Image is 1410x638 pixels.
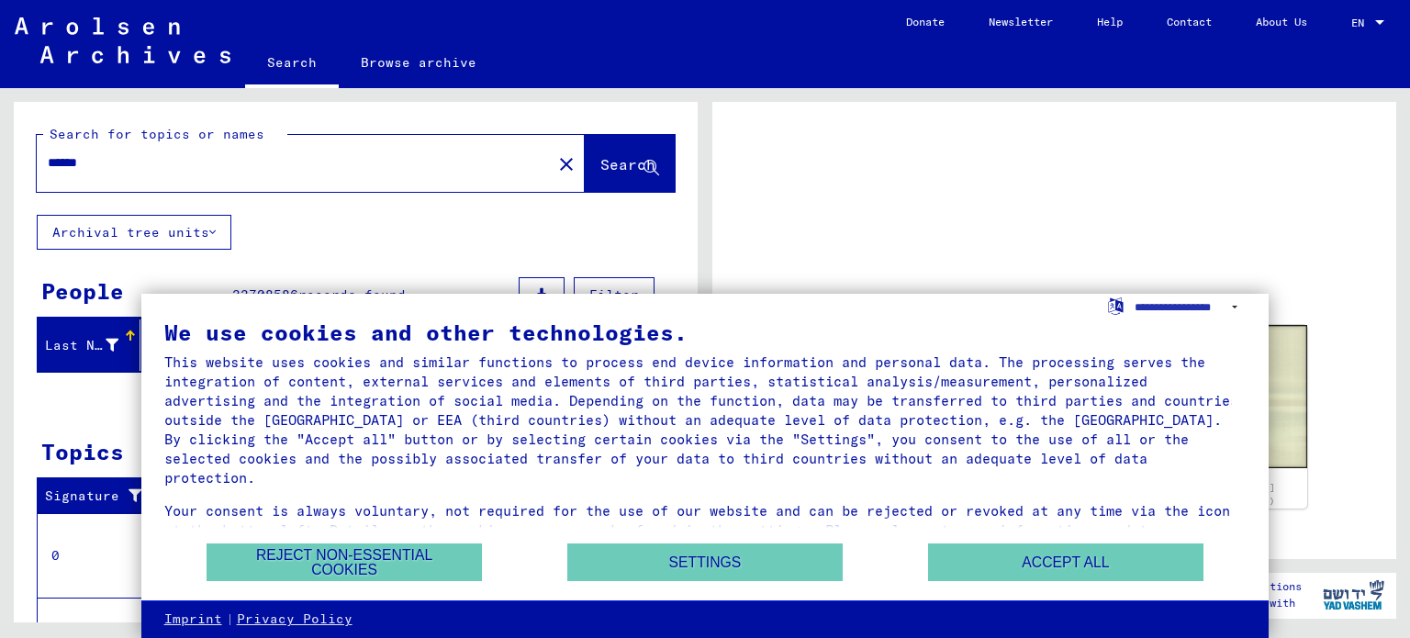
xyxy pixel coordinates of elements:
[928,543,1203,581] button: Accept all
[37,215,231,250] button: Archival tree units
[232,286,298,303] span: 33708586
[574,277,655,312] button: Filter
[298,286,406,303] span: records found
[245,40,339,88] a: Search
[548,145,585,182] button: Clear
[237,610,352,629] a: Privacy Policy
[45,336,118,355] div: Last Name
[41,435,124,468] div: Topics
[45,487,150,506] div: Signature
[45,330,141,360] div: Last Name
[555,153,577,175] mat-icon: close
[140,319,243,371] mat-header-cell: First Name
[164,321,1247,343] div: We use cookies and other technologies.
[164,353,1247,487] div: This website uses cookies and similar functions to process end device information and personal da...
[41,274,124,308] div: People
[38,513,164,598] td: 0
[38,319,140,371] mat-header-cell: Last Name
[15,17,230,63] img: Arolsen_neg.svg
[50,126,264,142] mat-label: Search for topics or names
[45,482,168,511] div: Signature
[339,40,498,84] a: Browse archive
[207,543,482,581] button: Reject non-essential cookies
[1351,17,1371,29] span: EN
[589,286,639,303] span: Filter
[164,610,222,629] a: Imprint
[164,501,1247,559] div: Your consent is always voluntary, not required for the use of our website and can be rejected or ...
[585,135,675,192] button: Search
[1319,572,1388,618] img: yv_logo.png
[600,155,655,173] span: Search
[567,543,843,581] button: Settings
